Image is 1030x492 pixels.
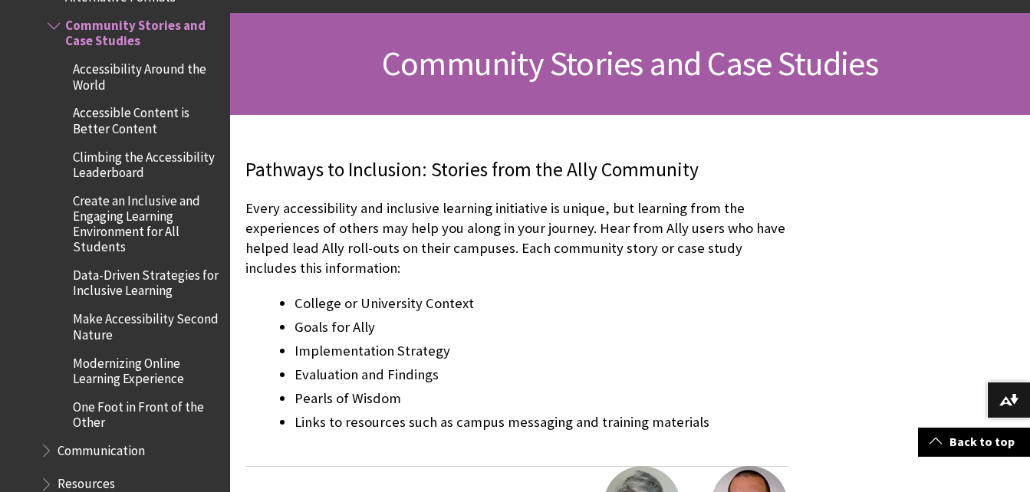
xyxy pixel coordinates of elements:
li: Goals for Ally [295,317,788,338]
span: Accessible Content is Better Content [73,100,219,136]
span: Accessibility Around the World [73,57,219,93]
span: Resources [58,471,115,492]
span: Create an Inclusive and Engaging Learning Environment for All Students [73,188,219,255]
span: One Foot in Front of the Other [73,394,219,430]
span: Data-Driven Strategies for Inclusive Learning [73,263,219,299]
li: Pearls of Wisdom [295,388,788,409]
a: Back to top [918,428,1030,456]
span: Community Stories and Case Studies [382,42,878,84]
span: Communication [58,438,145,458]
p: Pathways to Inclusion: Stories from the Ally Community [245,156,788,184]
span: Climbing the Accessibility Leaderboard [73,144,219,180]
span: Community Stories and Case Studies [65,13,219,49]
p: Every accessibility and inclusive learning initiative is unique, but learning from the experience... [245,198,788,279]
li: College or University Context [295,293,788,314]
span: Make Accessibility Second Nature [73,307,219,343]
span: Modernizing Online Learning Experience [73,350,219,386]
li: Implementation Strategy [295,340,788,362]
li: Evaluation and Findings [295,364,788,385]
li: Links to resources such as campus messaging and training materials [295,412,788,433]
